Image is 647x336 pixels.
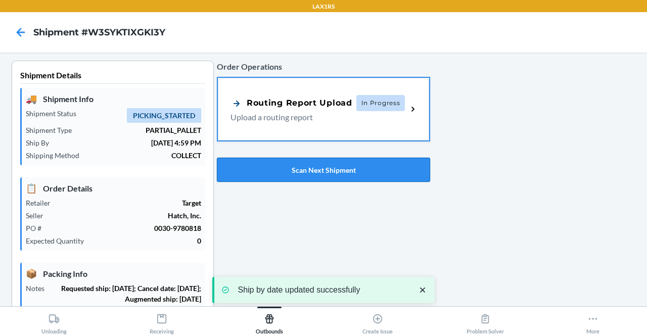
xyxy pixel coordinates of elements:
p: 0030-9780818 [50,223,201,233]
div: Routing Report Upload [230,97,352,110]
button: Scan Next Shipment [217,158,430,182]
div: Unloading [41,309,67,334]
button: Receiving [108,307,215,334]
p: Shipment Info [26,92,201,106]
p: Shipment Details [20,69,205,84]
span: 🚚 [26,92,37,106]
h4: Shipment #W3SYKTIXGKI3Y [33,26,165,39]
p: PARTIAL_PALLET [80,125,201,135]
p: Expected Quantity [26,235,92,246]
span: In Progress [356,95,405,111]
span: 📦 [26,267,37,280]
span: 📋 [26,181,37,195]
p: 0 [92,235,201,246]
a: Routing Report UploadIn ProgressUpload a routing report [217,77,430,141]
button: Problem Solver [431,307,539,334]
p: Retailer [26,198,59,208]
p: LAX1RS [312,2,335,11]
p: Ship by date updated successfully [238,285,407,295]
p: Seller [26,210,52,221]
div: Receiving [150,309,174,334]
p: Target [59,198,201,208]
p: Requested ship: [DATE]; Cancel date: [DATE]; Augmented ship: [DATE] [53,283,201,304]
svg: close toast [418,285,428,295]
div: Problem Solver [467,309,504,334]
p: Packing Info [26,267,201,280]
p: Shipment Status [26,108,84,119]
span: PICKING_STARTED [127,108,201,123]
p: Upload a routing report [230,111,399,123]
button: More [539,307,647,334]
div: More [586,309,599,334]
p: Hatch, Inc. [52,210,201,221]
p: Order Operations [217,61,430,73]
p: COLLECT [87,150,201,161]
p: Notes [26,283,53,294]
p: PO # [26,223,50,233]
p: Shipment Type [26,125,80,135]
p: [DATE] 4:59 PM [57,137,201,148]
p: Ship By [26,137,57,148]
p: Order Details [26,181,201,195]
p: Shipping Method [26,150,87,161]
